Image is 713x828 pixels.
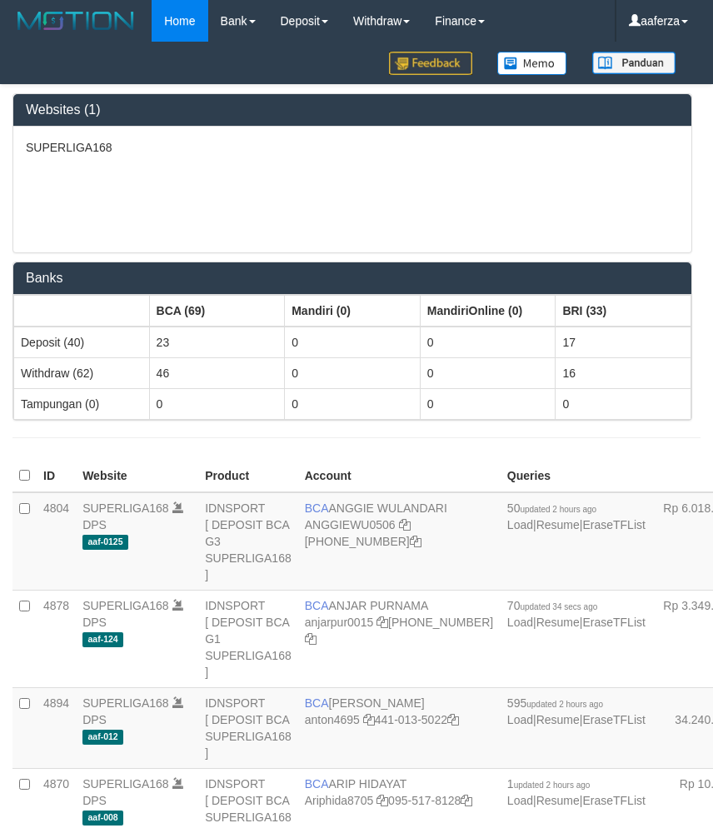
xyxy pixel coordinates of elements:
span: | | [507,777,646,807]
td: Deposit (40) [14,327,150,358]
a: Copy 4062281620 to clipboard [305,632,317,646]
a: Resume [536,794,580,807]
td: 46 [149,357,285,388]
img: Button%20Memo.svg [497,52,567,75]
span: BCA [305,501,329,515]
span: | | [507,599,646,629]
span: BCA [305,777,329,791]
span: aaf-008 [82,811,123,825]
a: SUPERLIGA168 [82,777,169,791]
td: ANGGIE WULANDARI [PHONE_NUMBER] [298,492,501,591]
a: EraseTFList [582,518,645,531]
a: Copy anton4695 to clipboard [363,713,375,726]
th: Account [298,460,501,492]
span: 50 [507,501,596,515]
a: Copy ANGGIEWU0506 to clipboard [399,518,411,531]
a: Copy Ariphida8705 to clipboard [376,794,388,807]
h3: Banks [26,271,679,286]
th: Group: activate to sort column ascending [556,295,691,327]
a: anton4695 [305,713,360,726]
td: IDNSPORT [ DEPOSIT BCA G1 SUPERLIGA168 ] [198,590,298,687]
span: updated 2 hours ago [520,505,596,514]
th: Group: activate to sort column ascending [149,295,285,327]
a: anjarpur0015 [305,616,374,629]
a: Copy anjarpur0015 to clipboard [376,616,388,629]
a: Copy 0955178128 to clipboard [461,794,472,807]
td: DPS [76,492,198,591]
td: 23 [149,327,285,358]
a: Resume [536,713,580,726]
td: DPS [76,590,198,687]
td: 0 [420,357,556,388]
td: 16 [556,357,691,388]
span: 70 [507,599,597,612]
a: Copy 4062213373 to clipboard [410,535,421,548]
span: | | [507,501,646,531]
span: updated 2 hours ago [514,781,591,790]
span: updated 2 hours ago [526,700,603,709]
img: MOTION_logo.png [12,8,139,33]
a: SUPERLIGA168 [82,501,169,515]
td: 4804 [37,492,76,591]
td: 17 [556,327,691,358]
span: aaf-0125 [82,535,128,549]
td: ANJAR PURNAMA [PHONE_NUMBER] [298,590,501,687]
span: aaf-012 [82,730,123,744]
th: Group: activate to sort column ascending [285,295,421,327]
a: Load [507,713,533,726]
a: Resume [536,518,580,531]
a: EraseTFList [582,713,645,726]
span: 595 [507,696,603,710]
img: Feedback.jpg [389,52,472,75]
td: [PERSON_NAME] 441-013-5022 [298,687,501,768]
span: BCA [305,599,329,612]
td: 4894 [37,687,76,768]
td: 0 [285,357,421,388]
a: ANGGIEWU0506 [305,518,396,531]
a: Load [507,518,533,531]
a: Load [507,616,533,629]
a: SUPERLIGA168 [82,599,169,612]
span: aaf-124 [82,632,123,646]
a: Ariphida8705 [305,794,374,807]
td: 0 [285,388,421,419]
td: Withdraw (62) [14,357,150,388]
td: 0 [420,327,556,358]
img: panduan.png [592,52,676,74]
p: SUPERLIGA168 [26,139,679,156]
span: updated 34 secs ago [520,602,597,611]
a: Load [507,794,533,807]
a: EraseTFList [582,616,645,629]
td: 0 [420,388,556,419]
th: Queries [501,460,652,492]
td: Tampungan (0) [14,388,150,419]
td: 0 [285,327,421,358]
a: SUPERLIGA168 [82,696,169,710]
span: 1 [507,777,591,791]
a: EraseTFList [582,794,645,807]
th: Group: activate to sort column ascending [420,295,556,327]
td: 0 [149,388,285,419]
td: DPS [76,687,198,768]
th: Group: activate to sort column ascending [14,295,150,327]
a: Resume [536,616,580,629]
th: ID [37,460,76,492]
td: 0 [556,388,691,419]
th: Website [76,460,198,492]
td: IDNSPORT [ DEPOSIT BCA SUPERLIGA168 ] [198,687,298,768]
th: Product [198,460,298,492]
span: | | [507,696,646,726]
h3: Websites (1) [26,102,679,117]
td: 4878 [37,590,76,687]
td: IDNSPORT [ DEPOSIT BCA G3 SUPERLIGA168 ] [198,492,298,591]
a: Copy 4410135022 to clipboard [447,713,459,726]
span: BCA [305,696,329,710]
